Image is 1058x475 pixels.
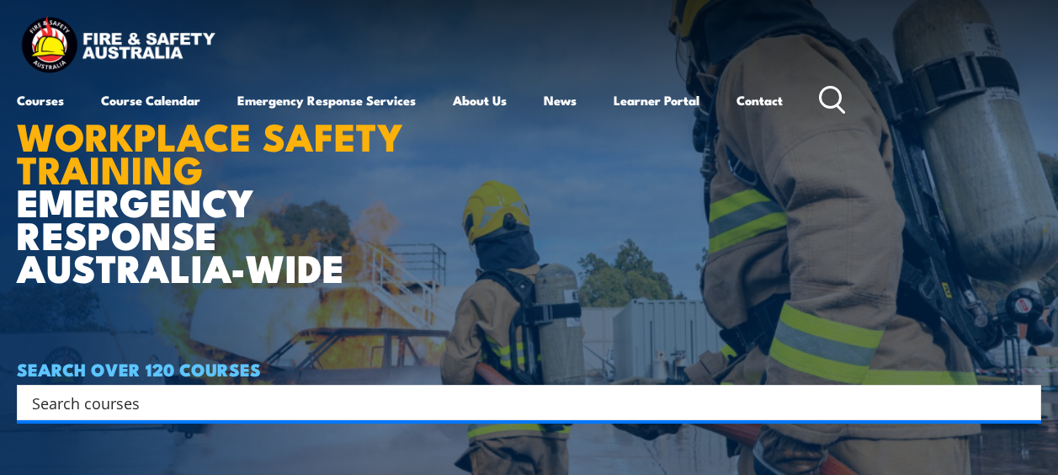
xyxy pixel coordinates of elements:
a: News [544,80,577,120]
a: Learner Portal [614,80,699,120]
a: Emergency Response Services [237,80,416,120]
a: Course Calendar [101,80,200,120]
a: Courses [17,80,64,120]
h4: SEARCH OVER 120 COURSES [17,360,1041,378]
button: Search magnifier button [1012,391,1035,414]
h1: EMERGENCY RESPONSE AUSTRALIA-WIDE [17,77,428,284]
input: Search input [32,390,1004,415]
form: Search form [35,391,1007,414]
a: Contact [736,80,783,120]
a: About Us [453,80,507,120]
strong: WORKPLACE SAFETY TRAINING [17,106,403,197]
